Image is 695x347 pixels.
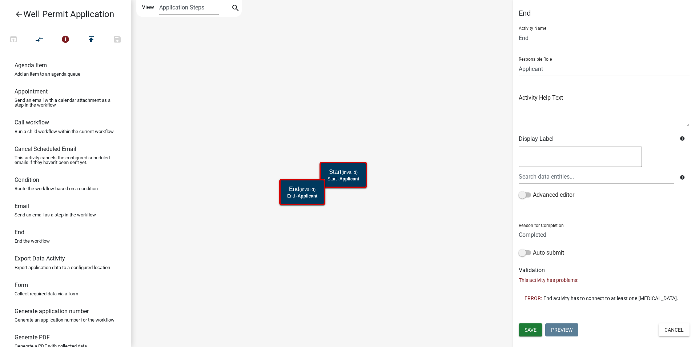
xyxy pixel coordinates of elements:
[525,296,542,301] span: ERROR:
[15,334,50,341] h6: Generate PDF
[340,176,359,182] span: Applicant
[87,35,96,45] i: publish
[231,4,240,14] i: search
[287,194,317,199] p: End -
[519,191,574,199] label: Advanced editor
[15,229,24,236] h6: End
[52,32,79,48] button: 3 problems in this workflow
[15,129,114,134] p: Run a child workflow within the current workflow
[525,327,537,333] span: Save
[298,194,318,199] span: Applicant
[15,318,115,322] p: Generate an application number for the workflow
[328,168,359,175] h5: Start
[15,72,80,76] p: Add an item to an agenda queue
[680,136,685,141] i: info
[15,282,28,288] h6: Form
[15,88,48,95] h6: Appointment
[15,255,65,262] h6: Export Data Activity
[15,10,23,20] i: arrow_back
[15,98,116,107] p: Send an email with a calendar attachment as a step in the workflow
[0,32,27,48] button: Test Workflow
[287,186,317,192] h5: End
[519,135,674,142] h6: Display Label
[15,291,78,296] p: Collect required data via a form
[15,308,89,315] h6: Generate application number
[15,203,29,210] h6: Email
[15,145,76,152] h6: Cancel Scheduled Email
[15,212,96,217] p: Send an email as a step in the workflow
[6,6,119,23] a: Well Permit Application
[341,169,358,175] small: (invalid)
[15,176,39,183] h6: Condition
[15,265,110,270] p: Export application data to a configured location
[543,296,678,301] span: End activity has to connect to at least one [MEDICAL_DATA].
[328,176,359,182] p: Start -
[61,35,70,45] i: error
[78,32,104,48] button: Publish
[519,276,690,284] p: This activity has problems:
[0,32,130,49] div: Workflow actions
[519,248,564,257] label: Auto submit
[104,32,130,48] button: Save
[15,186,98,191] p: Route the workflow based on a condition
[35,35,44,45] i: compare_arrows
[680,175,685,180] i: info
[659,323,690,336] button: Cancel
[230,3,241,15] button: search
[300,187,316,192] small: (invalid)
[113,35,122,45] i: save
[519,323,542,336] button: Save
[519,267,690,274] h6: Validation
[26,32,52,48] button: Auto Layout
[15,239,50,243] p: End the workflow
[15,62,47,69] h6: Agenda item
[519,9,690,17] h5: End
[545,323,578,336] button: Preview
[15,155,116,165] p: This activity cancels the configured scheduled emails if they haven't been sent yet.
[519,169,674,184] input: Search data entities...
[15,119,49,126] h6: Call workflow
[9,35,18,45] i: open_in_browser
